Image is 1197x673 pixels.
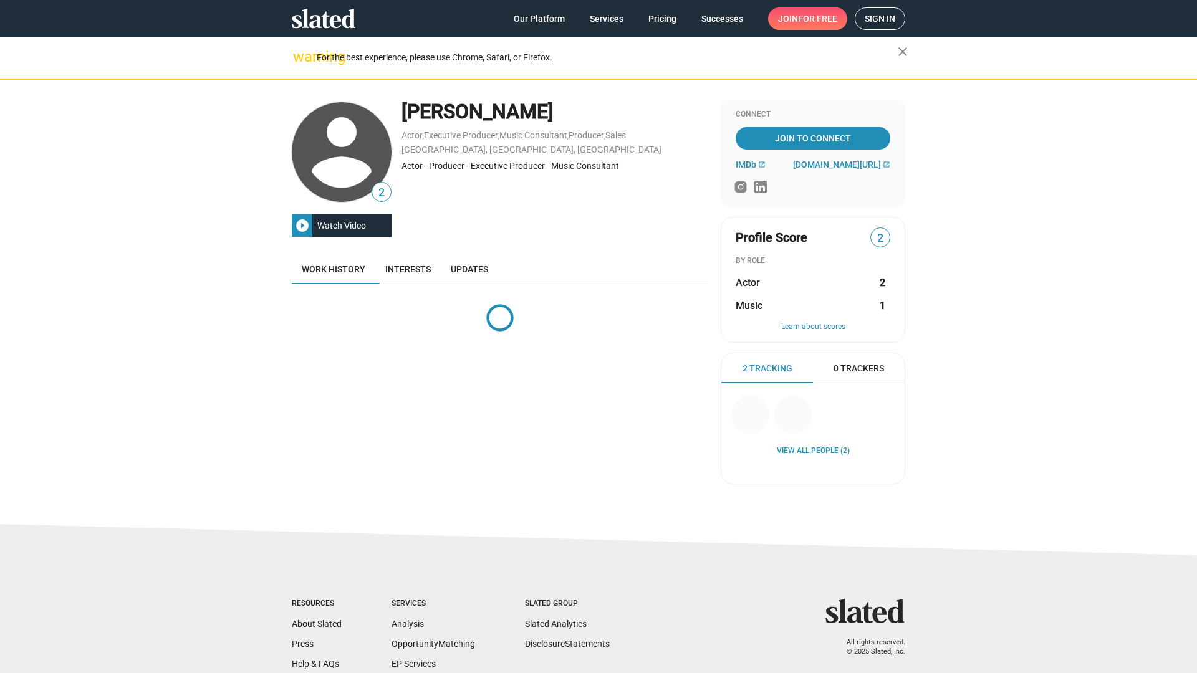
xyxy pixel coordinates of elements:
a: Joinfor free [768,7,847,30]
span: Music [736,299,762,312]
div: Services [392,599,475,609]
span: Actor [736,276,760,289]
a: DisclosureStatements [525,639,610,649]
div: Resources [292,599,342,609]
div: [PERSON_NAME] [401,98,708,125]
a: IMDb [736,160,766,169]
a: Pricing [638,7,686,30]
span: Pricing [648,7,676,30]
a: Services [580,7,633,30]
a: Executive Producer [424,130,498,140]
a: Work history [292,254,375,284]
a: Producer [569,130,604,140]
span: , [604,133,605,140]
span: Sign in [865,8,895,29]
mat-icon: open_in_new [883,161,890,168]
div: Watch Video [312,214,371,237]
span: 2 [372,184,391,201]
a: Updates [441,254,498,284]
a: EP Services [392,659,436,669]
a: Interests [375,254,441,284]
span: Interests [385,264,431,274]
p: All rights reserved. © 2025 Slated, Inc. [834,638,905,656]
a: Slated Analytics [525,619,587,629]
div: Slated Group [525,599,610,609]
strong: 1 [880,299,885,312]
div: BY ROLE [736,256,890,266]
a: [DOMAIN_NAME][URL] [793,160,890,169]
a: View all People (2) [777,446,850,456]
span: Services [590,7,623,30]
a: [GEOGRAPHIC_DATA], [GEOGRAPHIC_DATA], [GEOGRAPHIC_DATA] [401,145,661,155]
a: OpportunityMatching [392,639,475,649]
mat-icon: open_in_new [758,161,766,168]
div: Actor - Producer - Executive Producer - Music Consultant [401,160,708,172]
span: 2 Tracking [743,363,792,375]
span: , [423,133,424,140]
span: Our Platform [514,7,565,30]
span: , [498,133,499,140]
a: About Slated [292,619,342,629]
span: IMDb [736,160,756,169]
span: 0 Trackers [834,363,884,375]
button: Watch Video [292,214,392,237]
mat-icon: play_circle_filled [295,218,310,233]
span: Profile Score [736,229,807,246]
a: Join To Connect [736,127,890,150]
mat-icon: close [895,44,910,59]
a: Press [292,639,314,649]
span: Updates [451,264,488,274]
a: Our Platform [504,7,575,30]
span: [DOMAIN_NAME][URL] [793,160,881,169]
div: Connect [736,110,890,120]
mat-icon: warning [293,49,308,64]
span: for free [798,7,837,30]
a: Music Consultant [499,130,567,140]
a: Analysis [392,619,424,629]
div: For the best experience, please use Chrome, Safari, or Firefox. [317,49,898,66]
strong: 2 [880,276,885,289]
span: Join To Connect [738,127,888,150]
span: Successes [701,7,743,30]
span: 2 [871,230,890,247]
span: , [567,133,569,140]
button: Learn about scores [736,322,890,332]
a: Sales [605,130,626,140]
a: Sign in [855,7,905,30]
span: Work history [302,264,365,274]
a: Successes [691,7,753,30]
span: Join [778,7,837,30]
a: Actor [401,130,423,140]
a: Help & FAQs [292,659,339,669]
